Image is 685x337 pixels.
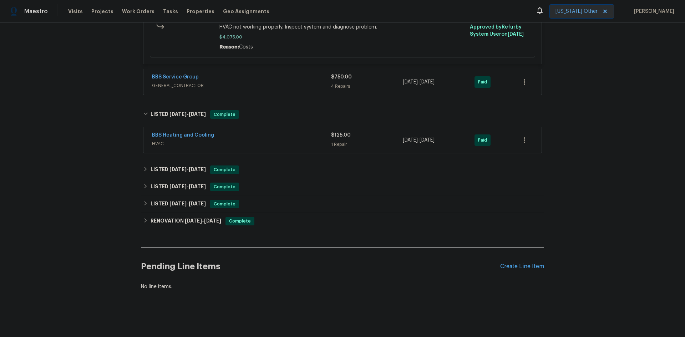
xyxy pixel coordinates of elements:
[169,167,187,172] span: [DATE]
[500,263,544,270] div: Create Line Item
[169,112,187,117] span: [DATE]
[169,184,206,189] span: -
[226,218,254,225] span: Complete
[152,133,214,138] a: BBS Heating and Cooling
[211,200,238,208] span: Complete
[169,201,206,206] span: -
[152,75,199,80] a: BBS Service Group
[189,184,206,189] span: [DATE]
[204,218,221,223] span: [DATE]
[169,167,206,172] span: -
[403,78,435,86] span: -
[163,9,178,14] span: Tasks
[152,140,331,147] span: HVAC
[122,8,154,15] span: Work Orders
[331,133,351,138] span: $125.00
[420,80,435,85] span: [DATE]
[141,178,544,195] div: LISTED [DATE]-[DATE]Complete
[331,75,352,80] span: $750.00
[555,8,598,15] span: [US_STATE] Other
[185,218,221,223] span: -
[219,45,239,50] span: Reason:
[508,32,524,37] span: [DATE]
[151,165,206,174] h6: LISTED
[331,83,403,90] div: 4 Repairs
[141,213,544,230] div: RENOVATION [DATE]-[DATE]Complete
[151,110,206,119] h6: LISTED
[91,8,113,15] span: Projects
[169,201,187,206] span: [DATE]
[189,167,206,172] span: [DATE]
[141,250,500,283] h2: Pending Line Items
[141,195,544,213] div: LISTED [DATE]-[DATE]Complete
[223,8,269,15] span: Geo Assignments
[239,45,253,50] span: Costs
[152,82,331,89] span: GENERAL_CONTRACTOR
[187,8,214,15] span: Properties
[478,78,490,86] span: Paid
[185,218,202,223] span: [DATE]
[189,201,206,206] span: [DATE]
[219,34,466,41] span: $4,075.00
[211,111,238,118] span: Complete
[211,166,238,173] span: Complete
[420,138,435,143] span: [DATE]
[68,8,83,15] span: Visits
[403,80,418,85] span: [DATE]
[24,8,48,15] span: Maestro
[141,161,544,178] div: LISTED [DATE]-[DATE]Complete
[403,137,435,144] span: -
[151,200,206,208] h6: LISTED
[169,112,206,117] span: -
[403,138,418,143] span: [DATE]
[470,25,524,37] span: Approved by Refurby System User on
[189,112,206,117] span: [DATE]
[631,8,674,15] span: [PERSON_NAME]
[331,141,403,148] div: 1 Repair
[141,283,544,290] div: No line items.
[151,217,221,225] h6: RENOVATION
[211,183,238,190] span: Complete
[219,24,466,31] span: HVAC not working properly. Inspect system and diagnose problem.
[169,184,187,189] span: [DATE]
[151,183,206,191] h6: LISTED
[478,137,490,144] span: Paid
[141,103,544,126] div: LISTED [DATE]-[DATE]Complete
